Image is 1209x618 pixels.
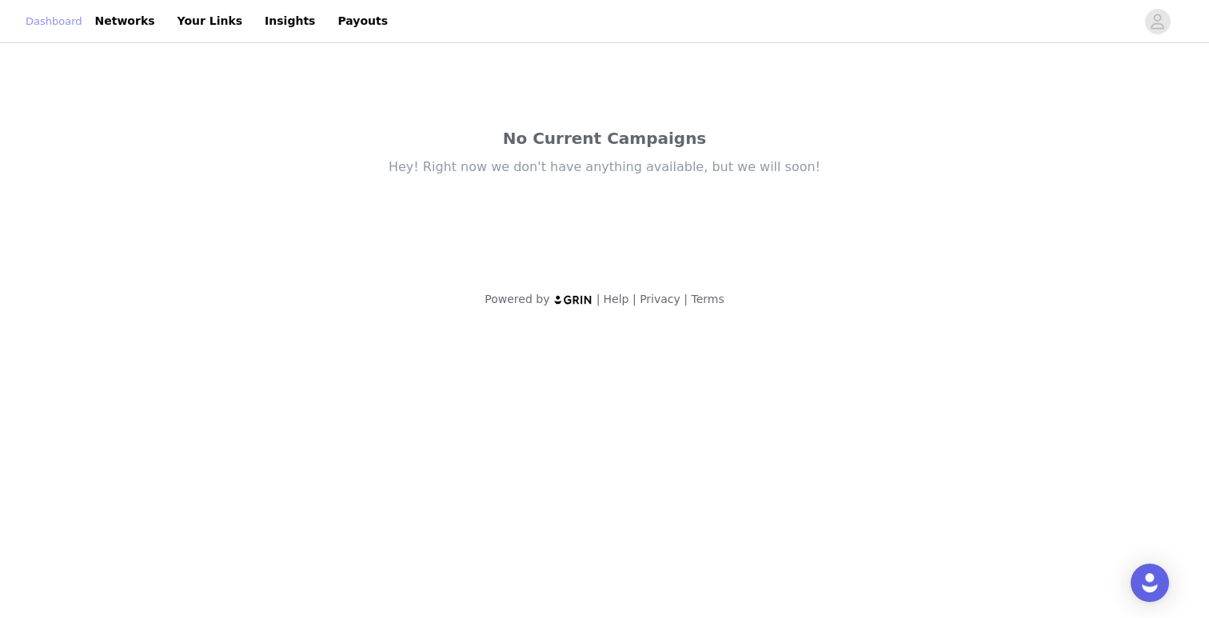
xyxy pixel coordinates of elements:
[168,3,253,39] a: Your Links
[604,293,629,305] a: Help
[640,293,680,305] a: Privacy
[553,294,593,305] img: logo
[26,14,82,30] a: Dashboard
[255,3,325,39] a: Insights
[269,158,940,176] div: Hey! Right now we don't have anything available, but we will soon!
[684,293,688,305] span: |
[691,293,724,305] a: Terms
[269,126,940,150] div: No Current Campaigns
[86,3,165,39] a: Networks
[1150,9,1165,34] div: avatar
[1131,564,1169,602] div: Open Intercom Messenger
[485,293,549,305] span: Powered by
[632,293,636,305] span: |
[328,3,397,39] a: Payouts
[597,293,601,305] span: |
